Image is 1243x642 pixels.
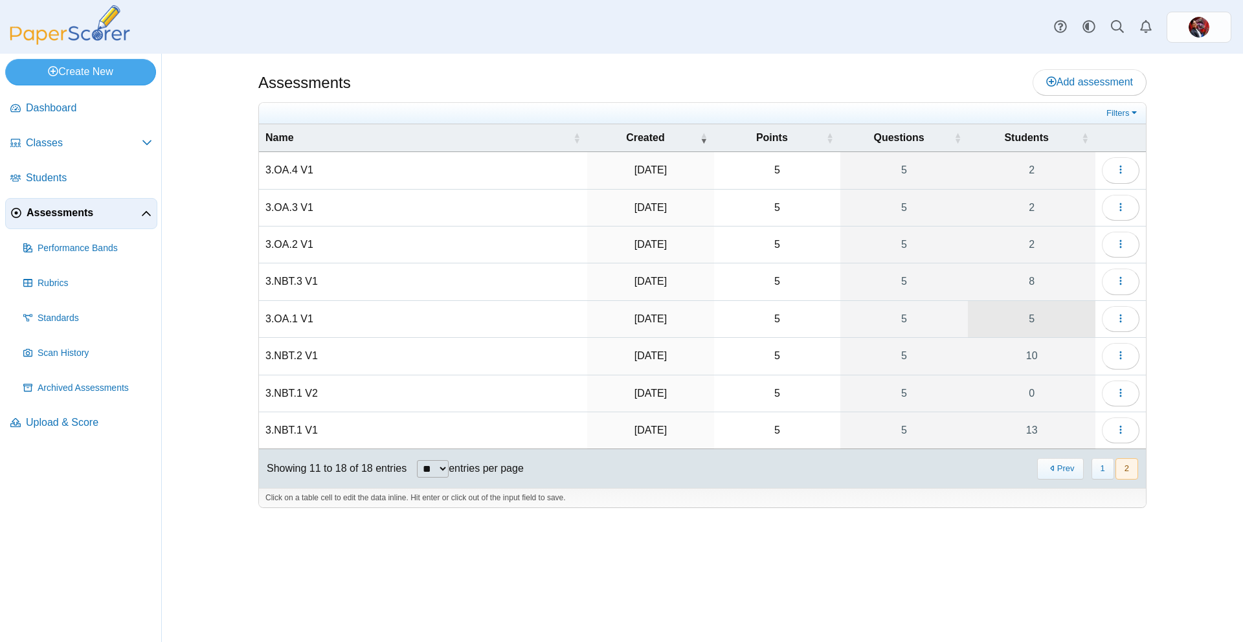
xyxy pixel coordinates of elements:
[714,152,840,189] td: 5
[968,412,1095,448] a: 13
[714,263,840,300] td: 5
[259,375,587,412] td: 3.NBT.1 V2
[634,388,667,399] time: Oct 3, 2025 at 7:49 AM
[968,375,1095,412] a: 0
[1103,107,1143,120] a: Filters
[840,301,969,337] a: 5
[968,152,1095,188] a: 2
[1036,458,1138,480] nav: pagination
[1132,13,1160,41] a: Alerts
[840,338,969,374] a: 5
[974,131,1079,145] span: Students
[18,233,157,264] a: Performance Bands
[968,227,1095,263] a: 2
[1037,458,1083,480] button: Previous
[634,202,667,213] time: Oct 6, 2025 at 3:21 PM
[1092,458,1114,480] button: 1
[5,128,157,159] a: Classes
[5,408,157,439] a: Upload & Score
[968,301,1095,337] a: 5
[259,412,587,449] td: 3.NBT.1 V1
[968,263,1095,300] a: 8
[840,263,969,300] a: 5
[700,131,708,144] span: Created : Activate to remove sorting
[259,449,407,488] div: Showing 11 to 18 of 18 entries
[18,338,157,369] a: Scan History
[5,198,157,229] a: Assessments
[840,375,969,412] a: 5
[259,227,587,263] td: 3.OA.2 V1
[840,412,969,448] a: 5
[714,412,840,449] td: 5
[840,227,969,263] a: 5
[714,190,840,227] td: 5
[968,338,1095,374] a: 10
[840,190,969,226] a: 5
[1046,76,1133,87] span: Add assessment
[1115,458,1138,480] button: 2
[38,347,152,360] span: Scan History
[840,152,969,188] a: 5
[634,350,667,361] time: Oct 3, 2025 at 7:52 AM
[714,375,840,412] td: 5
[634,164,667,175] time: Oct 6, 2025 at 3:38 PM
[5,93,157,124] a: Dashboard
[714,227,840,263] td: 5
[847,131,952,145] span: Questions
[954,131,961,144] span: Questions : Activate to sort
[26,101,152,115] span: Dashboard
[259,338,587,375] td: 3.NBT.2 V1
[5,5,135,45] img: PaperScorer
[634,276,667,287] time: Oct 6, 2025 at 9:27 AM
[721,131,823,145] span: Points
[258,72,351,94] h1: Assessments
[265,131,570,145] span: Name
[714,301,840,338] td: 5
[259,152,587,189] td: 3.OA.4 V1
[38,312,152,325] span: Standards
[634,239,667,250] time: Oct 6, 2025 at 3:14 PM
[259,488,1146,507] div: Click on a table cell to edit the data inline. Hit enter or click out of the input field to save.
[573,131,581,144] span: Name : Activate to sort
[18,303,157,334] a: Standards
[38,277,152,290] span: Rubrics
[259,190,587,227] td: 3.OA.3 V1
[634,425,667,436] time: Oct 2, 2025 at 6:01 AM
[5,36,135,47] a: PaperScorer
[1167,12,1231,43] a: ps.yyrSfKExD6VWH9yo
[1081,131,1089,144] span: Students : Activate to sort
[968,190,1095,226] a: 2
[38,382,152,395] span: Archived Assessments
[18,373,157,404] a: Archived Assessments
[1189,17,1209,38] span: Greg Mullen
[38,242,152,255] span: Performance Bands
[26,415,152,430] span: Upload & Score
[826,131,834,144] span: Points : Activate to sort
[1033,69,1147,95] a: Add assessment
[5,163,157,194] a: Students
[18,268,157,299] a: Rubrics
[27,206,141,220] span: Assessments
[449,463,524,474] label: entries per page
[26,136,142,150] span: Classes
[594,131,697,145] span: Created
[259,263,587,300] td: 3.NBT.3 V1
[634,313,667,324] time: Oct 6, 2025 at 8:44 AM
[714,338,840,375] td: 5
[5,59,156,85] a: Create New
[259,301,587,338] td: 3.OA.1 V1
[1189,17,1209,38] img: ps.yyrSfKExD6VWH9yo
[26,171,152,185] span: Students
